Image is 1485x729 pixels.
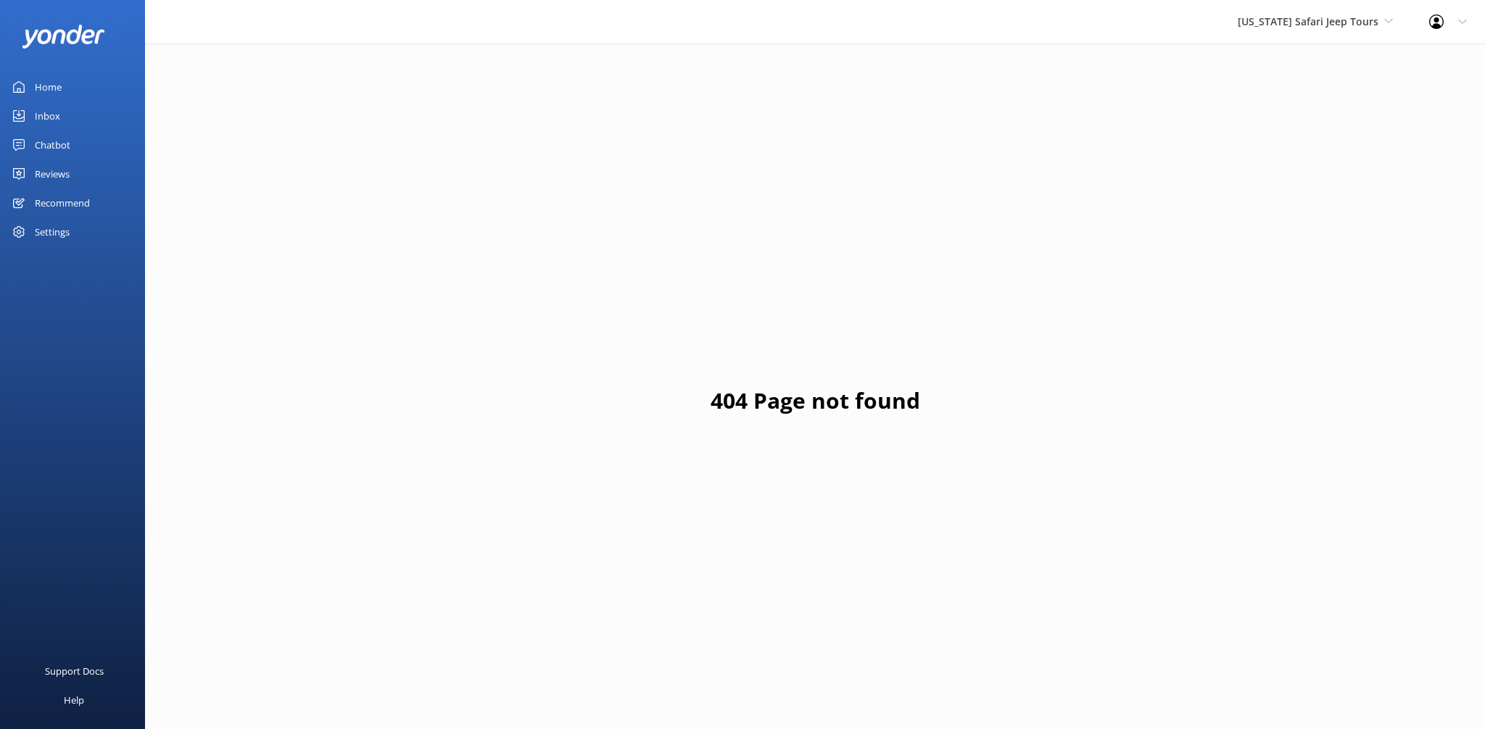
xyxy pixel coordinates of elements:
div: Recommend [35,188,90,217]
img: yonder-white-logo.png [22,25,105,49]
div: Support Docs [45,657,104,686]
div: Inbox [35,101,60,130]
div: Help [64,686,84,715]
h1: 404 Page not found [711,383,920,418]
div: Home [35,72,62,101]
div: Reviews [35,159,70,188]
div: Chatbot [35,130,70,159]
span: [US_STATE] Safari Jeep Tours [1238,14,1378,28]
div: Settings [35,217,70,246]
